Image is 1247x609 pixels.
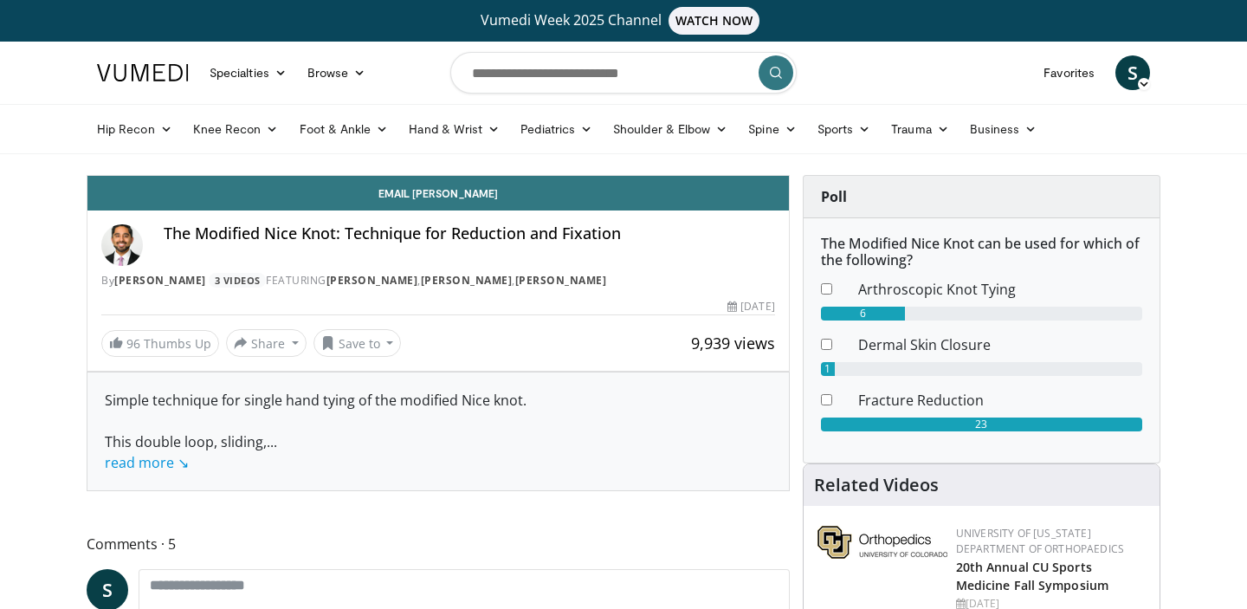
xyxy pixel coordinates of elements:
[297,55,377,90] a: Browse
[845,334,1155,355] dd: Dermal Skin Closure
[603,112,738,146] a: Shoulder & Elbow
[817,526,947,559] img: 355603a8-37da-49b6-856f-e00d7e9307d3.png.150x105_q85_autocrop_double_scale_upscale_version-0.2.png
[510,112,603,146] a: Pediatrics
[105,390,772,473] div: Simple technique for single hand tying of the modified Nice knot. This double loop, sliding,
[126,335,140,352] span: 96
[515,273,607,288] a: [PERSON_NAME]
[450,52,797,94] input: Search topics, interventions
[845,279,1155,300] dd: Arthroscopic Knot Tying
[421,273,513,288] a: [PERSON_NAME]
[821,187,847,206] strong: Poll
[821,307,905,321] div: 6
[956,559,1108,593] a: 20th Annual CU Sports Medicine Fall Symposium
[326,273,418,288] a: [PERSON_NAME]
[199,55,297,90] a: Specialties
[209,273,266,288] a: 3 Videos
[87,176,789,211] a: Email [PERSON_NAME]
[87,112,183,146] a: Hip Recon
[164,224,775,243] h4: The Modified Nice Knot: Technique for Reduction and Fixation
[821,236,1142,269] h6: The Modified Nice Knot can be used for which of the following?
[289,112,399,146] a: Foot & Ankle
[313,329,402,357] button: Save to
[821,418,1142,431] div: 23
[97,64,189,81] img: VuMedi Logo
[956,526,1124,556] a: University of [US_STATE] Department of Orthopaedics
[738,112,806,146] a: Spine
[821,362,835,376] div: 1
[814,475,939,496] h4: Related Videos
[226,329,307,357] button: Share
[87,533,790,555] span: Comments 5
[807,112,882,146] a: Sports
[845,390,1155,411] dd: Fracture Reduction
[959,112,1048,146] a: Business
[183,112,289,146] a: Knee Recon
[105,453,189,472] a: read more ↘
[691,333,775,353] span: 9,939 views
[881,112,959,146] a: Trauma
[1115,55,1150,90] a: S
[727,299,774,314] div: [DATE]
[100,7,1147,35] a: Vumedi Week 2025 ChannelWATCH NOW
[398,112,510,146] a: Hand & Wrist
[101,273,775,288] div: By FEATURING , ,
[101,224,143,266] img: Avatar
[114,273,206,288] a: [PERSON_NAME]
[101,330,219,357] a: 96 Thumbs Up
[669,7,760,35] span: WATCH NOW
[1033,55,1105,90] a: Favorites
